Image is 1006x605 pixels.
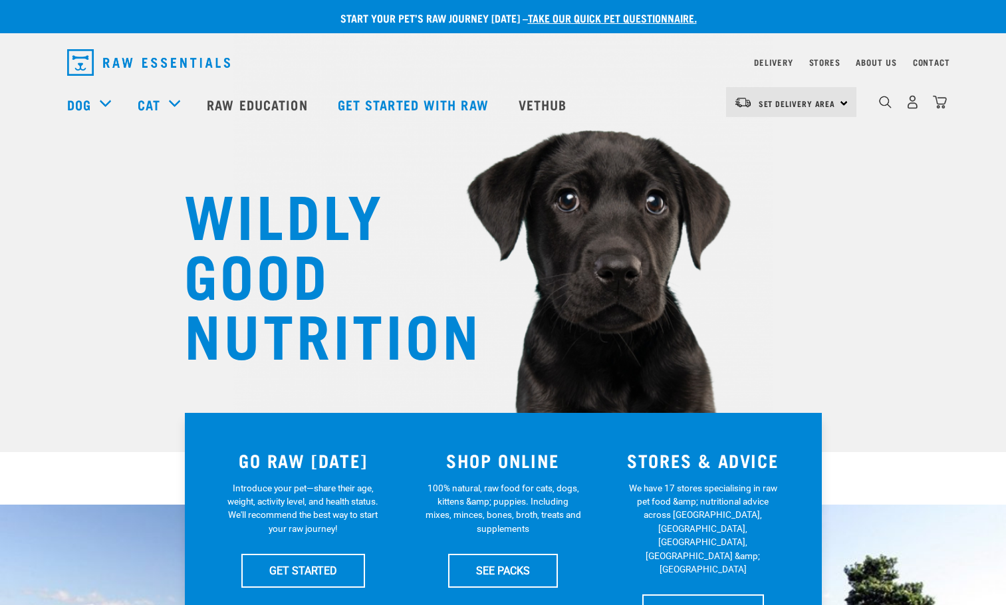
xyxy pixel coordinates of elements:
[611,450,795,471] h3: STORES & ADVICE
[856,60,896,64] a: About Us
[57,44,950,81] nav: dropdown navigation
[809,60,840,64] a: Stores
[411,450,595,471] h3: SHOP ONLINE
[193,78,324,131] a: Raw Education
[324,78,505,131] a: Get started with Raw
[913,60,950,64] a: Contact
[211,450,396,471] h3: GO RAW [DATE]
[138,94,160,114] a: Cat
[448,554,558,587] a: SEE PACKS
[754,60,793,64] a: Delivery
[759,101,836,106] span: Set Delivery Area
[625,481,781,576] p: We have 17 stores specialising in raw pet food &amp; nutritional advice across [GEOGRAPHIC_DATA],...
[241,554,365,587] a: GET STARTED
[184,183,450,362] h1: WILDLY GOOD NUTRITION
[425,481,581,536] p: 100% natural, raw food for cats, dogs, kittens &amp; puppies. Including mixes, minces, bones, bro...
[906,95,920,109] img: user.png
[67,94,91,114] a: Dog
[225,481,381,536] p: Introduce your pet—share their age, weight, activity level, and health status. We'll recommend th...
[505,78,584,131] a: Vethub
[67,49,230,76] img: Raw Essentials Logo
[879,96,892,108] img: home-icon-1@2x.png
[528,15,697,21] a: take our quick pet questionnaire.
[933,95,947,109] img: home-icon@2x.png
[734,96,752,108] img: van-moving.png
